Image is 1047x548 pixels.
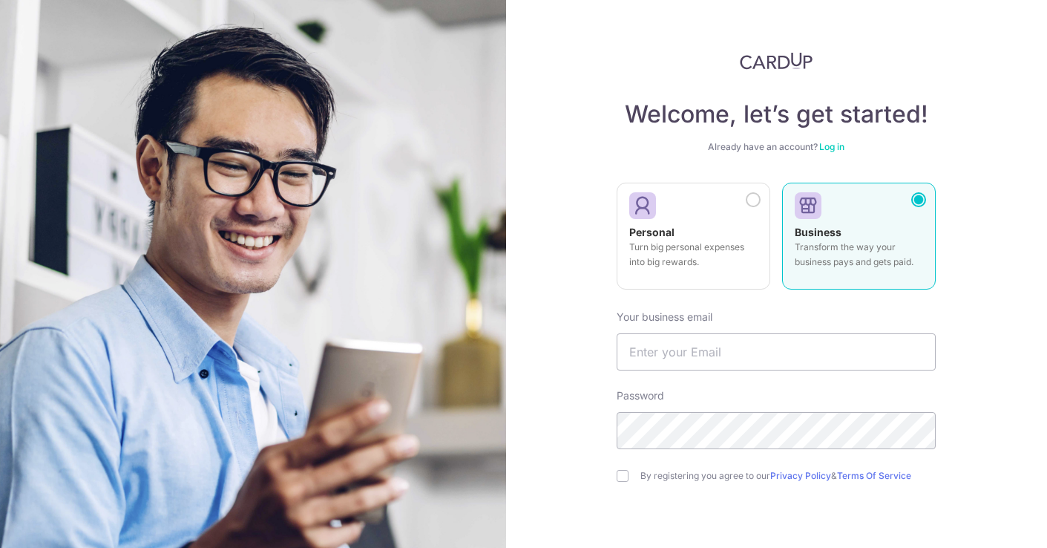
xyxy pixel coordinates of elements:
[617,183,770,299] a: Personal Turn big personal expenses into big rewards.
[629,240,758,270] p: Turn big personal expenses into big rewards.
[617,141,936,153] div: Already have an account?
[617,333,936,371] input: Enter your Email
[819,141,844,152] a: Log in
[740,52,813,70] img: CardUp Logo
[795,240,923,270] p: Transform the way your business pays and gets paid.
[617,310,712,324] label: Your business email
[629,226,675,238] strong: Personal
[782,183,936,299] a: Business Transform the way your business pays and gets paid.
[640,470,936,482] label: By registering you agree to our &
[770,470,831,481] a: Privacy Policy
[795,226,841,238] strong: Business
[617,100,936,129] h4: Welcome, let’s get started!
[837,470,911,481] a: Terms Of Service
[617,388,664,403] label: Password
